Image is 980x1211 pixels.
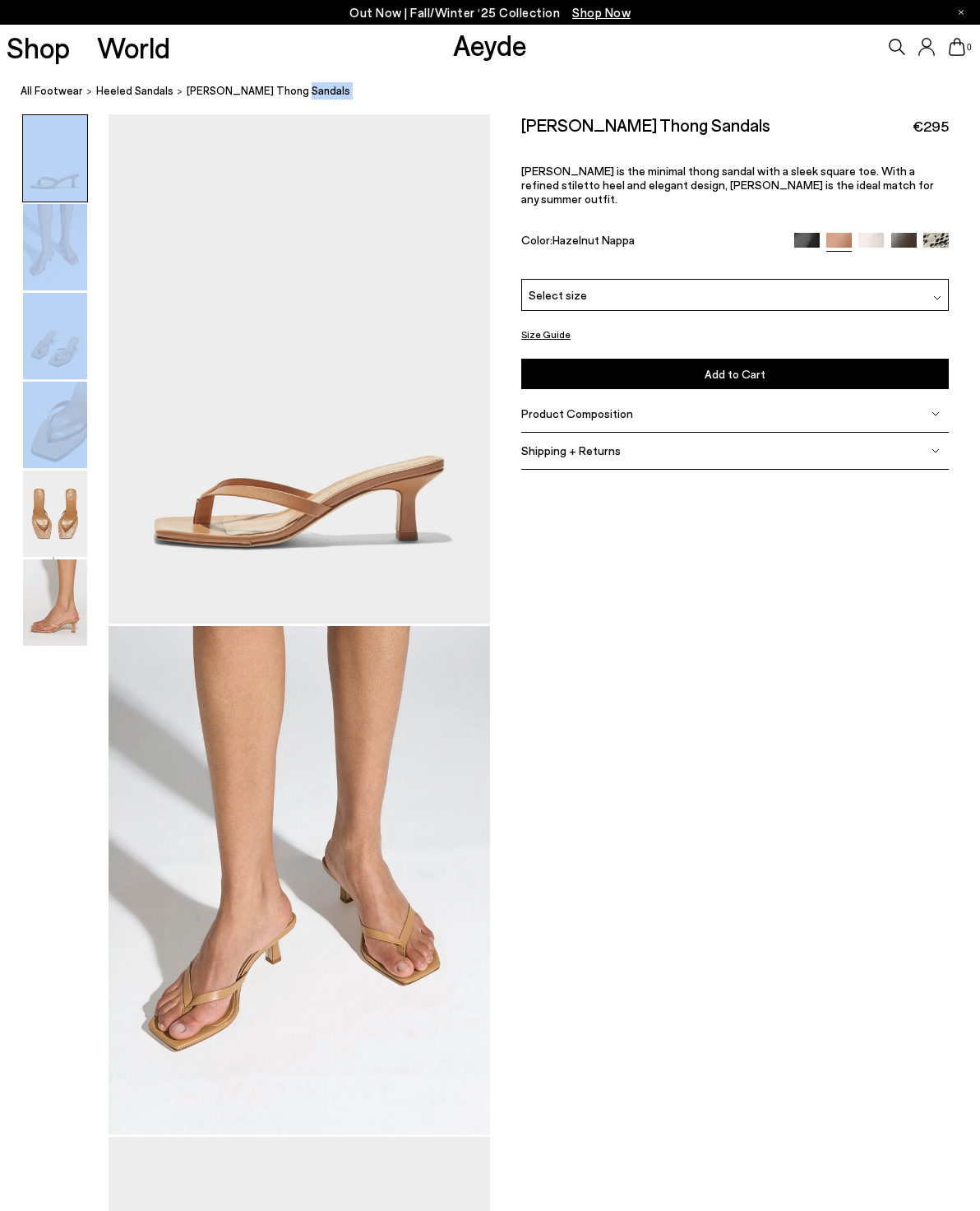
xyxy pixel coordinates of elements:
img: Wilma Leather Thong Sandals - Image 4 [23,382,87,468]
span: [PERSON_NAME] is the minimal thong sandal with a sleek square toe. With a refined stiletto heel a... [521,164,934,206]
span: heeled sandals [96,84,173,97]
p: Out Now | Fall/Winter ‘25 Collection [349,2,631,23]
div: Color: [521,233,780,252]
span: Hazelnut Nappa [552,233,635,247]
img: Wilma Leather Thong Sandals - Image 2 [23,204,87,290]
button: Add to Cart [521,359,949,389]
span: Navigate to /collections/new-in [572,5,631,20]
a: heeled sandals [96,82,173,100]
span: Product Composition [521,406,633,420]
img: Wilma Leather Thong Sandals - Image 5 [23,471,87,557]
span: Add to Cart [705,367,765,381]
a: All Footwear [21,82,83,100]
span: Select size [529,286,587,304]
span: 0 [965,43,973,52]
span: Shipping + Returns [521,443,621,457]
img: svg%3E [931,410,940,418]
a: Shop [7,33,70,62]
img: Wilma Leather Thong Sandals - Image 6 [23,559,87,646]
a: World [97,33,170,62]
img: Wilma Leather Thong Sandals - Image 1 [23,115,87,202]
img: Wilma Leather Thong Sandals - Image 3 [23,293,87,379]
a: 0 [949,38,965,56]
nav: breadcrumb [21,69,980,114]
img: svg%3E [933,294,941,302]
span: [PERSON_NAME] Thong Sandals [187,82,350,100]
span: €295 [913,116,949,137]
h2: [PERSON_NAME] Thong Sandals [521,114,770,135]
button: Size Guide [521,324,571,345]
img: svg%3E [931,447,940,455]
a: Aeyde [453,27,527,62]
